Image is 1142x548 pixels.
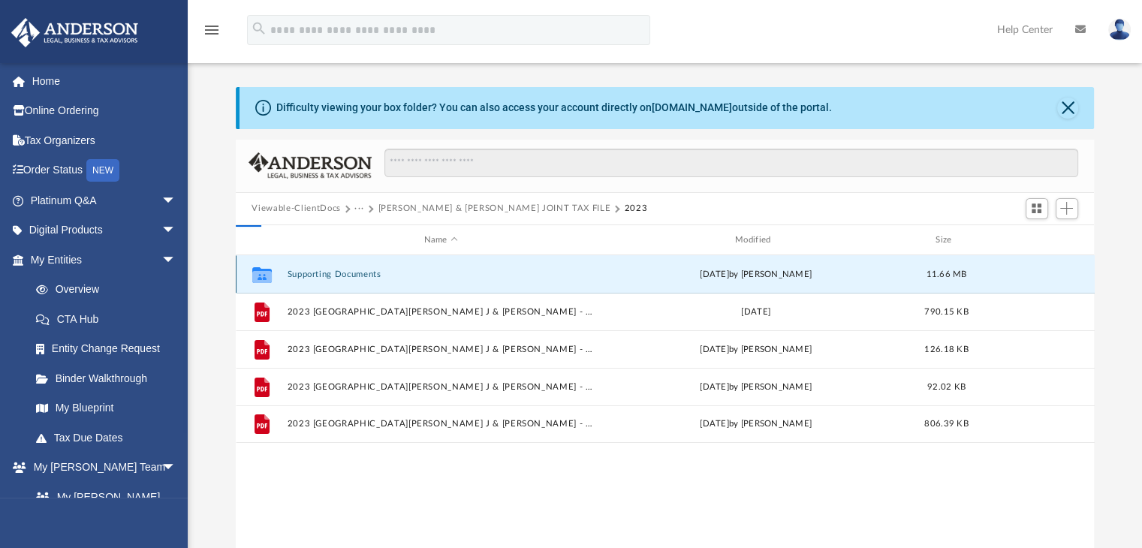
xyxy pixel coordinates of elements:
button: [PERSON_NAME] & [PERSON_NAME] JOINT TAX FILE [378,202,610,215]
div: Modified [601,233,910,247]
span: 126.18 KB [924,345,968,354]
a: Overview [21,275,199,305]
span: 806.39 KB [924,420,968,429]
button: 2023 [GEOGRAPHIC_DATA][PERSON_NAME] J & [PERSON_NAME] - Review Copy.pdf [287,420,595,429]
a: My Blueprint [21,393,191,423]
a: Home [11,66,199,96]
span: arrow_drop_down [161,245,191,276]
span: 790.15 KB [924,308,968,316]
span: 92.02 KB [927,383,965,391]
a: My Entitiesarrow_drop_down [11,245,199,275]
div: id [983,233,1088,247]
a: Entity Change Request [21,334,199,364]
input: Search files and folders [384,149,1077,177]
a: My [PERSON_NAME] Team [21,482,184,530]
div: id [242,233,279,247]
div: [DATE] by [PERSON_NAME] [601,343,909,357]
i: search [251,20,267,37]
img: Anderson Advisors Platinum Portal [7,18,143,47]
a: Order StatusNEW [11,155,199,186]
div: Difficulty viewing your box folder? You can also access your account directly on outside of the p... [276,100,832,116]
a: Online Ordering [11,96,199,126]
div: Size [916,233,976,247]
button: 2023 [GEOGRAPHIC_DATA][PERSON_NAME] J & [PERSON_NAME] - Filing Instructions.pdf [287,382,595,392]
button: Close [1057,98,1078,119]
div: [DATE] by [PERSON_NAME] [601,381,909,394]
a: Tax Due Dates [21,423,199,453]
button: Supporting Documents [287,269,595,279]
a: CTA Hub [21,304,199,334]
a: menu [203,29,221,39]
img: User Pic [1108,19,1131,41]
button: 2023 [GEOGRAPHIC_DATA][PERSON_NAME] J & [PERSON_NAME] - Completed Copy.pdf [287,307,595,317]
a: Binder Walkthrough [21,363,199,393]
a: Digital Productsarrow_drop_down [11,215,199,245]
button: Switch to Grid View [1026,198,1048,219]
a: My [PERSON_NAME] Teamarrow_drop_down [11,453,191,483]
span: arrow_drop_down [161,185,191,216]
div: [DATE] [601,306,909,319]
span: arrow_drop_down [161,215,191,246]
button: 2023 [624,202,647,215]
a: Platinum Q&Aarrow_drop_down [11,185,199,215]
button: ··· [354,202,364,215]
a: Tax Organizers [11,125,199,155]
a: [DOMAIN_NAME] [652,101,732,113]
div: Name [286,233,595,247]
span: 11.66 MB [926,270,966,279]
span: arrow_drop_down [161,453,191,483]
div: [DATE] by [PERSON_NAME] [601,418,909,432]
button: 2023 [GEOGRAPHIC_DATA][PERSON_NAME] J & [PERSON_NAME] - e-file authorization - please sign.pdf [287,345,595,354]
button: Viewable-ClientDocs [252,202,340,215]
button: Add [1056,198,1078,219]
div: [DATE] by [PERSON_NAME] [601,268,909,282]
div: NEW [86,159,119,182]
i: menu [203,21,221,39]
